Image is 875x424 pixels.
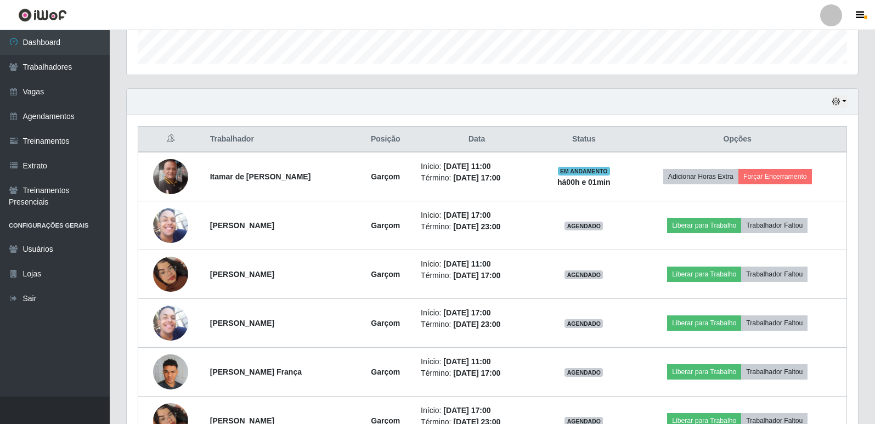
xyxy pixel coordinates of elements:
strong: Garçom [371,270,400,279]
li: Início: [421,258,533,270]
img: 1732199727580.jpeg [153,348,188,395]
th: Posição [357,127,414,152]
button: Adicionar Horas Extra [663,169,738,184]
li: Início: [421,307,533,319]
strong: [PERSON_NAME] [210,221,274,230]
time: [DATE] 17:00 [443,211,490,219]
time: [DATE] 23:00 [453,222,500,231]
img: 1693441138055.jpeg [153,306,188,341]
time: [DATE] 17:00 [453,369,500,377]
time: [DATE] 11:00 [443,259,490,268]
strong: [PERSON_NAME] [210,319,274,327]
th: Trabalhador [204,127,357,152]
time: [DATE] 17:00 [443,406,490,415]
button: Liberar para Trabalho [667,267,741,282]
img: CoreUI Logo [18,8,67,22]
button: Trabalhador Faltou [741,267,808,282]
span: AGENDADO [564,368,603,377]
strong: Itamar de [PERSON_NAME] [210,172,311,181]
button: Liberar para Trabalho [667,218,741,233]
li: Início: [421,356,533,368]
th: Data [414,127,539,152]
time: [DATE] 23:00 [453,320,500,329]
img: 1756135757654.jpeg [153,243,188,306]
strong: Garçom [371,368,400,376]
span: AGENDADO [564,319,603,328]
button: Trabalhador Faltou [741,218,808,233]
th: Status [539,127,628,152]
button: Liberar para Trabalho [667,315,741,331]
time: [DATE] 17:00 [453,271,500,280]
time: [DATE] 11:00 [443,162,490,171]
strong: Garçom [371,221,400,230]
img: 1693441138055.jpeg [153,208,188,243]
span: AGENDADO [564,222,603,230]
img: 1745442730986.jpeg [153,159,188,194]
time: [DATE] 17:00 [453,173,500,182]
li: Término: [421,270,533,281]
li: Início: [421,405,533,416]
button: Forçar Encerramento [738,169,812,184]
li: Término: [421,172,533,184]
button: Trabalhador Faltou [741,364,808,380]
th: Opções [628,127,846,152]
strong: [PERSON_NAME] França [210,368,302,376]
strong: Garçom [371,319,400,327]
span: AGENDADO [564,270,603,279]
button: Trabalhador Faltou [741,315,808,331]
strong: há 00 h e 01 min [557,178,611,186]
time: [DATE] 11:00 [443,357,490,366]
li: Início: [421,210,533,221]
li: Término: [421,368,533,379]
button: Liberar para Trabalho [667,364,741,380]
strong: [PERSON_NAME] [210,270,274,279]
li: Término: [421,221,533,233]
li: Término: [421,319,533,330]
time: [DATE] 17:00 [443,308,490,317]
span: EM ANDAMENTO [558,167,610,176]
li: Início: [421,161,533,172]
strong: Garçom [371,172,400,181]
